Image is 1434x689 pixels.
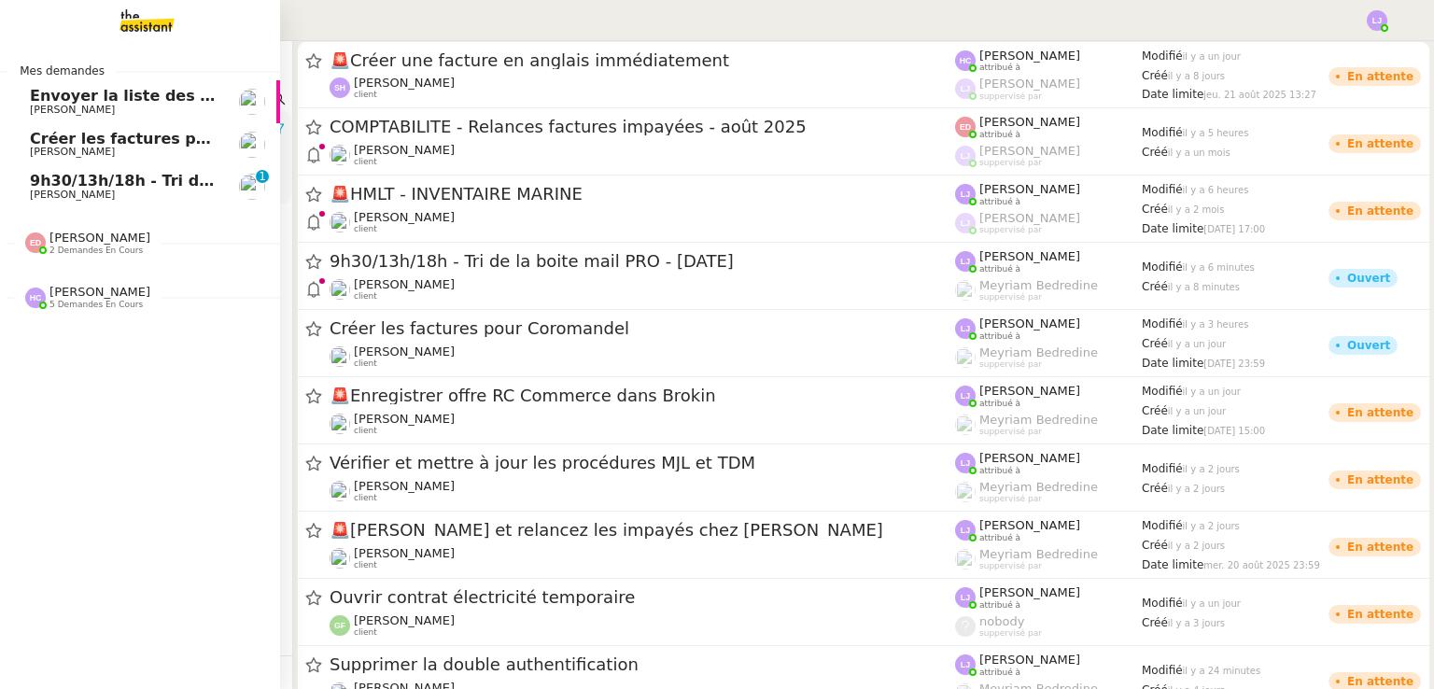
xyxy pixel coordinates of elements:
[955,384,1142,408] app-user-label: attribué à
[979,384,1080,398] span: [PERSON_NAME]
[979,130,1020,140] span: attribué à
[955,115,1142,139] app-user-label: attribué à
[354,277,455,291] span: [PERSON_NAME]
[1347,205,1413,217] div: En attente
[354,627,377,638] span: client
[955,49,1142,73] app-user-label: attribué à
[955,278,1142,302] app-user-label: suppervisé par
[979,345,1098,359] span: Meyriam Bedredine
[30,146,115,158] span: [PERSON_NAME]
[354,224,377,234] span: client
[1347,407,1413,418] div: En attente
[979,628,1042,639] span: suppervisé par
[1142,317,1183,330] span: Modifié
[1347,676,1413,687] div: En attente
[330,479,955,503] app-user-detailed-label: client
[354,613,455,627] span: [PERSON_NAME]
[1203,426,1265,436] span: [DATE] 15:00
[354,291,377,302] span: client
[30,104,115,116] span: [PERSON_NAME]
[330,50,350,70] span: 🚨
[979,316,1080,330] span: [PERSON_NAME]
[955,585,1142,610] app-user-label: attribué à
[1347,273,1390,284] div: Ouvert
[955,146,976,166] img: svg
[354,344,455,359] span: [PERSON_NAME]
[354,560,377,570] span: client
[955,318,976,339] img: svg
[979,533,1020,543] span: attribué à
[1347,71,1413,82] div: En attente
[25,288,46,308] img: svg
[955,482,976,502] img: users%2FaellJyylmXSg4jqeVbanehhyYJm1%2Favatar%2Fprofile-pic%20(4).png
[330,414,350,434] img: users%2FALbeyncImohZ70oG2ud0kR03zez1%2Favatar%2F645c5494-5e49-4313-a752-3cbe407590be
[955,50,976,71] img: svg
[354,210,455,224] span: [PERSON_NAME]
[330,212,350,232] img: users%2F1KZeGoDA7PgBs4M3FMhJkcSWXSs1%2Favatar%2F872c3928-ebe4-491f-ae76-149ccbe264e1
[955,413,1142,437] app-user-label: suppervisé par
[354,143,455,157] span: [PERSON_NAME]
[979,115,1080,129] span: [PERSON_NAME]
[979,600,1020,611] span: attribué à
[1142,597,1183,610] span: Modifié
[330,615,350,636] img: svg
[1183,598,1241,609] span: il y a un jour
[955,480,1142,504] app-user-label: suppervisé par
[1168,282,1240,292] span: il y a 8 minutes
[1183,262,1255,273] span: il y a 6 minutes
[25,232,46,253] img: svg
[330,253,955,270] span: 9h30/13h/18h - Tri de la boite mail PRO - [DATE]
[1142,146,1168,159] span: Créé
[330,344,955,369] app-user-detailed-label: client
[330,279,350,300] img: users%2FTDxDvmCjFdN3QFePFNGdQUcJcQk1%2Favatar%2F0cfb3a67-8790-4592-a9ec-92226c678442
[979,494,1042,504] span: suppervisé par
[1183,51,1241,62] span: il y a un jour
[1183,319,1249,330] span: il y a 3 heures
[1142,539,1168,552] span: Créé
[979,585,1080,599] span: [PERSON_NAME]
[330,522,955,539] span: [PERSON_NAME] et relancez les impayés chez [PERSON_NAME]
[1347,609,1413,620] div: En attente
[955,520,976,541] img: svg
[354,546,455,560] span: [PERSON_NAME]
[49,300,143,310] span: 5 demandes en cours
[979,518,1080,532] span: [PERSON_NAME]
[1168,71,1225,81] span: il y a 8 jours
[979,466,1020,476] span: attribué à
[979,614,1024,628] span: nobody
[330,346,350,367] img: users%2FNmPW3RcGagVdwlUj0SIRjiM8zA23%2Favatar%2Fb3e8f68e-88d8-429d-a2bd-00fb6f2d12db
[354,90,377,100] span: client
[330,77,350,98] img: svg
[979,77,1080,91] span: [PERSON_NAME]
[330,656,955,673] span: Supprimer la double authentification
[955,345,1142,370] app-user-label: suppervisé par
[979,144,1080,158] span: [PERSON_NAME]
[1142,222,1203,235] span: Date limite
[979,427,1042,437] span: suppervisé par
[30,189,115,201] span: [PERSON_NAME]
[1183,128,1249,138] span: il y a 5 heures
[1183,387,1241,397] span: il y a un jour
[955,587,976,608] img: svg
[1203,224,1265,234] span: [DATE] 17:00
[330,186,955,203] span: HMLT - INVENTAIRE MARINE
[330,520,350,540] span: 🚨
[1142,260,1183,274] span: Modifié
[955,453,976,473] img: svg
[330,52,955,69] span: Créer une facture en anglais immédiatement
[1142,88,1203,101] span: Date limite
[330,143,955,167] app-user-detailed-label: client
[354,426,377,436] span: client
[955,614,1142,639] app-user-label: suppervisé par
[330,412,955,436] app-user-detailed-label: client
[1142,183,1183,196] span: Modifié
[979,49,1080,63] span: [PERSON_NAME]
[955,451,1142,475] app-user-label: attribué à
[330,546,955,570] app-user-detailed-label: client
[354,76,455,90] span: [PERSON_NAME]
[979,197,1020,207] span: attribué à
[979,278,1098,292] span: Meyriam Bedredine
[979,264,1020,274] span: attribué à
[1168,406,1226,416] span: il y a un jour
[1183,464,1240,474] span: il y a 2 jours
